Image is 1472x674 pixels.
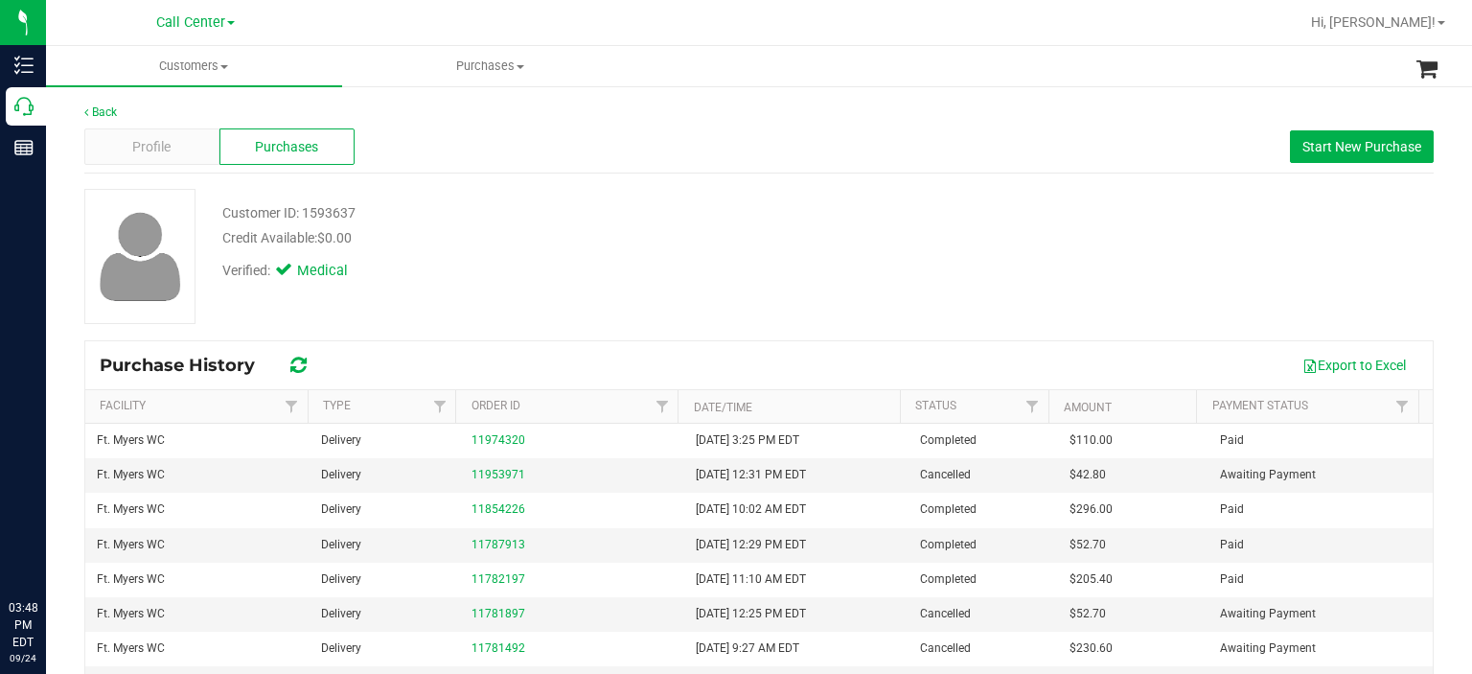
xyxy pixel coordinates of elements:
[471,399,520,412] a: Order ID
[97,466,165,484] span: Ft. Myers WC
[1069,639,1113,658] span: $230.60
[342,46,638,86] a: Purchases
[1069,605,1106,623] span: $52.70
[696,639,799,658] span: [DATE] 9:27 AM EDT
[321,570,361,589] span: Delivery
[321,605,361,623] span: Delivery
[1220,536,1244,554] span: Paid
[1069,466,1106,484] span: $42.80
[97,639,165,658] span: Ft. Myers WC
[1302,139,1421,154] span: Start New Purchase
[321,466,361,484] span: Delivery
[920,639,971,658] span: Cancelled
[14,56,34,75] inline-svg: Inventory
[57,518,80,541] iframe: Resource center unread badge
[321,431,361,450] span: Delivery
[321,536,361,554] span: Delivery
[696,431,799,450] span: [DATE] 3:25 PM EDT
[19,521,77,578] iframe: Resource center
[1220,431,1244,450] span: Paid
[321,639,361,658] span: Delivery
[1220,605,1316,623] span: Awaiting Payment
[471,433,525,447] a: 11974320
[132,137,171,157] span: Profile
[90,207,191,306] img: user-icon.png
[343,58,637,75] span: Purchases
[1064,401,1112,414] a: Amount
[471,502,525,516] a: 11854226
[1069,431,1113,450] span: $110.00
[1016,390,1047,423] a: Filter
[323,399,351,412] a: Type
[1290,349,1418,382] button: Export to Excel
[696,570,806,589] span: [DATE] 11:10 AM EDT
[1220,500,1244,519] span: Paid
[1069,570,1113,589] span: $205.40
[1220,466,1316,484] span: Awaiting Payment
[276,390,308,423] a: Filter
[1220,570,1244,589] span: Paid
[471,572,525,586] a: 11782197
[97,536,165,554] span: Ft. Myers WC
[696,605,806,623] span: [DATE] 12:25 PM EDT
[100,399,146,412] a: Facility
[46,58,342,75] span: Customers
[97,605,165,623] span: Ft. Myers WC
[1290,130,1434,163] button: Start New Purchase
[1311,14,1436,30] span: Hi, [PERSON_NAME]!
[222,203,356,223] div: Customer ID: 1593637
[920,431,977,450] span: Completed
[696,500,806,519] span: [DATE] 10:02 AM EDT
[920,466,971,484] span: Cancelled
[321,500,361,519] span: Delivery
[46,46,342,86] a: Customers
[424,390,455,423] a: Filter
[471,468,525,481] a: 11953971
[156,14,225,31] span: Call Center
[920,605,971,623] span: Cancelled
[9,651,37,665] p: 09/24
[920,570,977,589] span: Completed
[1387,390,1418,423] a: Filter
[1069,500,1113,519] span: $296.00
[915,399,956,412] a: Status
[471,641,525,655] a: 11781492
[14,97,34,116] inline-svg: Call Center
[97,431,165,450] span: Ft. Myers WC
[1069,536,1106,554] span: $52.70
[471,607,525,620] a: 11781897
[694,401,752,414] a: Date/Time
[222,228,883,248] div: Credit Available:
[920,536,977,554] span: Completed
[471,538,525,551] a: 11787913
[100,355,274,376] span: Purchase History
[297,261,374,282] span: Medical
[1220,639,1316,658] span: Awaiting Payment
[1212,399,1308,412] a: Payment Status
[646,390,678,423] a: Filter
[14,138,34,157] inline-svg: Reports
[97,500,165,519] span: Ft. Myers WC
[920,500,977,519] span: Completed
[97,570,165,589] span: Ft. Myers WC
[696,536,806,554] span: [DATE] 12:29 PM EDT
[84,105,117,119] a: Back
[222,261,374,282] div: Verified:
[317,230,352,245] span: $0.00
[9,599,37,651] p: 03:48 PM EDT
[696,466,806,484] span: [DATE] 12:31 PM EDT
[255,137,318,157] span: Purchases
